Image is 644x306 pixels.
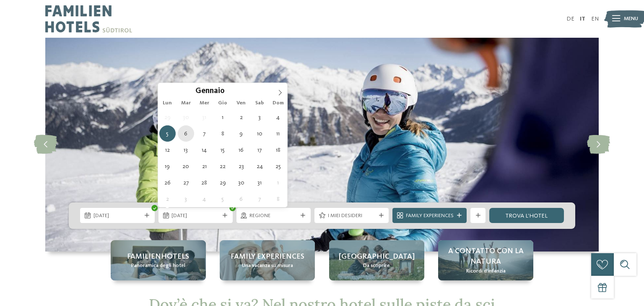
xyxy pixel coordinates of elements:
span: Gennaio 18, 2026 [270,142,286,158]
span: Febbraio 1, 2026 [270,174,286,191]
span: Gennaio 30, 2026 [233,174,249,191]
span: Gennaio 22, 2026 [215,158,231,174]
span: Gennaio 23, 2026 [233,158,249,174]
span: Familienhotels [127,252,189,262]
span: Gennaio 3, 2026 [252,109,268,125]
span: Una vacanza su misura [242,262,293,270]
span: Febbraio 4, 2026 [196,191,213,207]
span: Mar [177,101,195,106]
span: Gennaio 12, 2026 [159,142,176,158]
span: Family Experiences [406,212,454,220]
a: IT [580,16,585,22]
span: [DATE] [171,212,219,220]
img: Hotel sulle piste da sci per bambini: divertimento senza confini [45,38,599,252]
span: Gennaio 4, 2026 [270,109,286,125]
a: Hotel sulle piste da sci per bambini: divertimento senza confini Familienhotels Panoramica degli ... [111,240,206,280]
span: Febbraio 2, 2026 [159,191,176,207]
span: [DATE] [93,212,141,220]
span: Febbraio 3, 2026 [178,191,194,207]
span: Gennaio 19, 2026 [159,158,176,174]
a: EN [591,16,599,22]
a: Hotel sulle piste da sci per bambini: divertimento senza confini A contatto con la natura Ricordi... [438,240,533,280]
span: Dicembre 29, 2025 [159,109,176,125]
span: A contatto con la natura [446,246,526,267]
span: Gennaio 13, 2026 [178,142,194,158]
span: Da scoprire [363,262,390,270]
span: Ricordi d’infanzia [466,267,506,275]
span: Dom [269,101,287,106]
span: Menu [624,15,638,23]
span: Gennaio 29, 2026 [215,174,231,191]
span: Gennaio 20, 2026 [178,158,194,174]
span: Gennaio 16, 2026 [233,142,249,158]
span: Gennaio 9, 2026 [233,125,249,142]
span: Sab [250,101,269,106]
span: Gennaio 25, 2026 [270,158,286,174]
span: Gennaio 5, 2026 [159,125,176,142]
span: Gennaio 2, 2026 [233,109,249,125]
a: Hotel sulle piste da sci per bambini: divertimento senza confini [GEOGRAPHIC_DATA] Da scoprire [329,240,424,280]
a: trova l’hotel [489,208,563,223]
span: Family experiences [231,252,304,262]
span: Febbraio 8, 2026 [270,191,286,207]
span: Febbraio 7, 2026 [252,191,268,207]
span: Gennaio 11, 2026 [270,125,286,142]
span: Gennaio 17, 2026 [252,142,268,158]
span: Gennaio 21, 2026 [196,158,213,174]
span: Gennaio 26, 2026 [159,174,176,191]
span: Gennaio 28, 2026 [196,174,213,191]
span: Gennaio 14, 2026 [196,142,213,158]
span: Gennaio [195,88,225,96]
span: Dicembre 31, 2025 [196,109,213,125]
span: Gennaio 7, 2026 [196,125,213,142]
span: Ven [232,101,250,106]
span: Gennaio 10, 2026 [252,125,268,142]
input: Year [225,86,252,95]
span: Febbraio 6, 2026 [233,191,249,207]
span: Gennaio 6, 2026 [178,125,194,142]
a: DE [566,16,574,22]
span: Gennaio 15, 2026 [215,142,231,158]
span: Febbraio 5, 2026 [215,191,231,207]
span: Gennaio 1, 2026 [215,109,231,125]
span: [GEOGRAPHIC_DATA] [339,252,415,262]
span: Gennaio 27, 2026 [178,174,194,191]
span: Dicembre 30, 2025 [178,109,194,125]
span: Gennaio 31, 2026 [252,174,268,191]
span: Mer [195,101,213,106]
span: Panoramica degli hotel [131,262,185,270]
a: Hotel sulle piste da sci per bambini: divertimento senza confini Family experiences Una vacanza s... [220,240,315,280]
span: I miei desideri [328,212,376,220]
span: Regione [249,212,297,220]
span: Lun [158,101,177,106]
span: Gennaio 24, 2026 [252,158,268,174]
span: Gennaio 8, 2026 [215,125,231,142]
span: Gio [213,101,232,106]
